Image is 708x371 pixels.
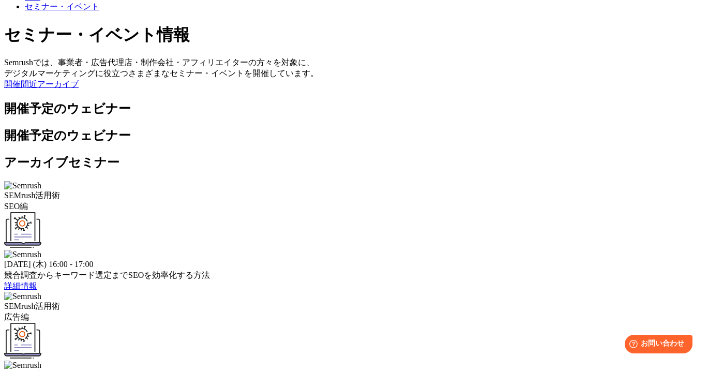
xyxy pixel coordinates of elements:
img: Semrush [4,181,41,190]
div: SEMrush活用術 広告編 [4,301,704,323]
h2: アーカイブセミナー [4,154,704,171]
img: Semrush [4,361,41,370]
a: 詳細情報 [4,281,37,290]
img: Semrush [4,250,41,259]
a: 開催間近 [4,80,37,88]
img: Semrush [4,292,41,301]
a: セミナー・イベント [25,2,99,11]
div: 競合調査からキーワード選定までSEOを効率化する方法 [4,270,704,281]
h2: 開催予定のウェビナー [4,100,704,117]
iframe: Help widget launcher [616,331,697,360]
div: Semrushでは、事業者・広告代理店・制作会社・アフィリエイターの方々を対象に、 デジタルマーケティングに役立つさまざまなセミナー・イベントを開催しています。 [4,57,704,79]
a: アーカイブ [37,80,79,88]
h2: 開催予定のウェビナー [4,127,704,144]
div: SEMrush活用術 SEO編 [4,190,704,212]
h1: セミナー・イベント情報 [4,24,704,47]
div: [DATE] (木) 16:00 - 17:00 [4,259,704,270]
